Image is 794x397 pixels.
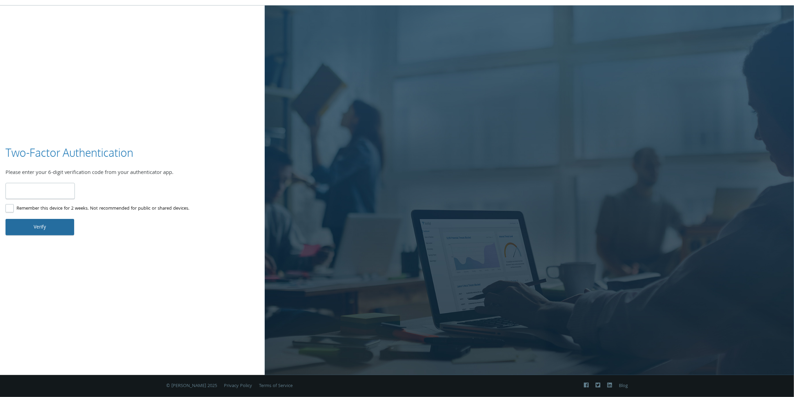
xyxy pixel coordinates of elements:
[5,205,189,213] label: Remember this device for 2 weeks. Not recommended for public or shared devices.
[5,219,74,235] button: Verify
[619,382,628,390] a: Blog
[224,382,252,390] a: Privacy Policy
[5,169,259,178] div: Please enter your 6-digit verification code from your authenticator app.
[259,382,293,390] a: Terms of Service
[5,145,133,161] h3: Two-Factor Authentication
[166,382,217,390] span: © [PERSON_NAME] 2025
